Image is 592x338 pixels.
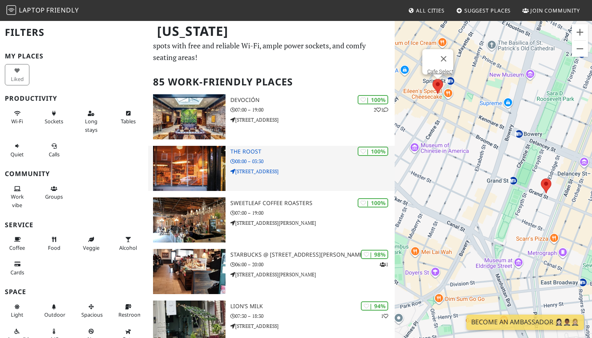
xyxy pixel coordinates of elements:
button: Wi-Fi [5,107,29,128]
p: 2 1 [374,106,388,114]
p: [STREET_ADDRESS][PERSON_NAME] [230,219,395,227]
h3: The Roost [230,148,395,155]
button: Tables [116,107,141,128]
span: Coffee [9,244,25,251]
img: The Roost [153,146,226,191]
button: Groups [42,182,66,203]
span: Video/audio calls [49,151,60,158]
span: Restroom [118,311,142,318]
p: 06:00 – 20:00 [230,261,395,268]
img: LaptopFriendly [6,5,16,15]
img: Sweetleaf Coffee Roasters [153,197,226,243]
span: All Cities [416,7,445,14]
button: Work vibe [5,182,29,212]
button: Restroom [116,300,141,321]
div: | 98% [361,250,388,259]
span: Veggie [83,244,99,251]
a: Devoción | 100% 21 Devoción 07:00 – 19:00 [STREET_ADDRESS] [148,94,395,139]
p: 1 [380,261,388,268]
a: Join Community [519,3,583,18]
button: Spacious [79,300,103,321]
button: Close [434,49,453,68]
p: [STREET_ADDRESS] [230,116,395,124]
img: Devoción [153,94,226,139]
button: Coffee [5,233,29,254]
button: Food [42,233,66,254]
span: Join Community [530,7,580,14]
span: Friendly [46,6,79,15]
h3: Space [5,288,143,296]
h2: Filters [5,20,143,45]
p: 07:30 – 18:30 [230,312,395,320]
span: Food [48,244,60,251]
p: [STREET_ADDRESS] [230,322,395,330]
h3: Productivity [5,95,143,102]
a: Starbucks @ 815 Hutchinson Riv Pkwy | 98% 1 Starbucks @ [STREET_ADDRESS][PERSON_NAME] 06:00 – 20:... [148,249,395,294]
button: Quiet [5,139,29,161]
h3: Community [5,170,143,178]
div: | 94% [361,301,388,311]
div: | 100% [358,95,388,104]
span: Alcohol [119,244,137,251]
span: Power sockets [45,118,63,125]
p: 07:00 – 19:00 [230,209,395,217]
p: 07:00 – 19:00 [230,106,395,114]
h3: Lion's Milk [230,303,395,310]
span: People working [11,193,24,208]
span: Spacious [81,311,103,318]
div: | 100% [358,198,388,207]
h2: 85 Work-Friendly Places [153,70,390,94]
span: Group tables [45,193,63,200]
h1: [US_STATE] [151,20,393,42]
button: Long stays [79,107,103,136]
a: LaptopFriendly LaptopFriendly [6,4,79,18]
span: Long stays [85,118,97,133]
span: Stable Wi-Fi [11,118,23,125]
span: Work-friendly tables [121,118,136,125]
a: The Roost | 100% The Roost 08:00 – 03:30 [STREET_ADDRESS] [148,146,395,191]
button: Calls [42,139,66,161]
h3: Devoción [230,97,395,104]
p: [STREET_ADDRESS][PERSON_NAME] [230,271,395,278]
button: Cards [5,257,29,279]
button: Zoom out [572,41,588,57]
button: Outdoor [42,300,66,321]
span: Laptop [19,6,45,15]
img: Starbucks @ 815 Hutchinson Riv Pkwy [153,249,226,294]
a: Sweetleaf Coffee Roasters | 100% Sweetleaf Coffee Roasters 07:00 – 19:00 [STREET_ADDRESS][PERSON_... [148,197,395,243]
p: [STREET_ADDRESS] [230,168,395,175]
button: Alcohol [116,233,141,254]
div: | 100% [358,147,388,156]
p: 1 [381,312,388,320]
button: Veggie [79,233,103,254]
span: Quiet [10,151,24,158]
h3: Service [5,221,143,229]
button: Sockets [42,107,66,128]
span: Suggest Places [464,7,511,14]
a: Cafe Select [427,68,453,75]
h3: My Places [5,52,143,60]
p: 08:00 – 03:30 [230,158,395,165]
button: Zoom in [572,24,588,40]
h3: Sweetleaf Coffee Roasters [230,200,395,207]
a: Suggest Places [453,3,514,18]
span: Credit cards [10,269,24,276]
a: All Cities [405,3,448,18]
a: Become an Ambassador 🤵🏻‍♀️🤵🏾‍♂️🤵🏼‍♀️ [466,315,584,330]
h3: Starbucks @ [STREET_ADDRESS][PERSON_NAME] [230,251,395,258]
span: Outdoor area [44,311,65,318]
span: Natural light [11,311,23,318]
button: Light [5,300,29,321]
